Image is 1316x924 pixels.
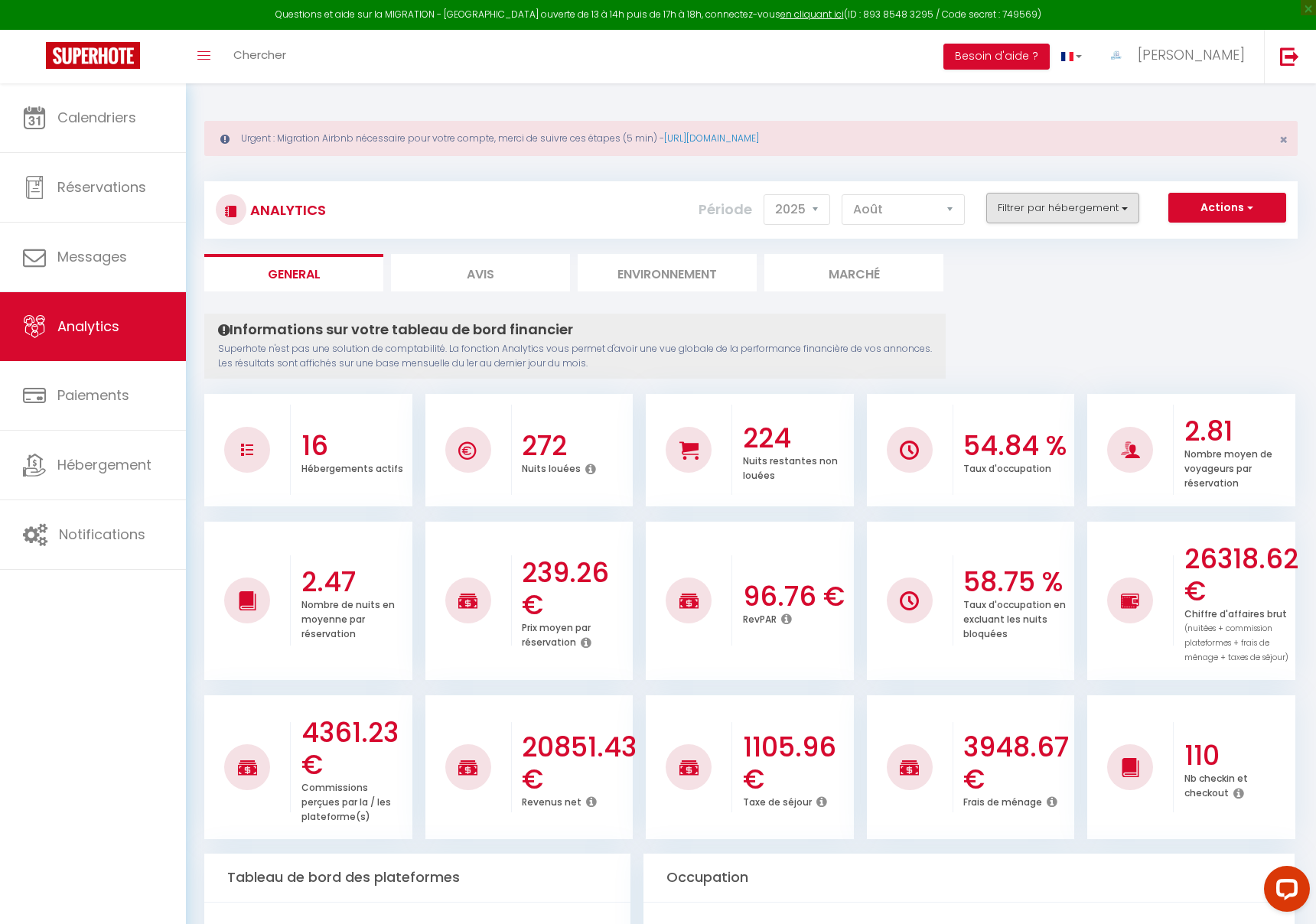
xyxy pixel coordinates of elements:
[943,44,1050,70] button: Besoin d'aide ?
[764,254,943,291] li: Marché
[46,42,140,69] img: Super Booking
[301,778,391,823] p: Commissions perçues par la / les plateforme(s)
[218,342,932,371] p: Superhote n'est pas une solution de comptabilité. La fonction Analytics vous permet d'avoir une v...
[301,566,409,598] h3: 2.47
[963,792,1042,808] p: Frais de ménage
[743,581,850,613] h3: 96.76 €
[1105,44,1128,67] img: ...
[963,595,1066,640] p: Taux d'occupation en excluant les nuits bloquées
[241,444,253,456] img: NO IMAGE
[743,422,850,454] h3: 224
[522,430,629,462] h3: 272
[664,132,759,145] a: [URL][DOMAIN_NAME]
[963,731,1070,795] h3: 3948.67 €
[1184,543,1292,607] h3: 26318.62 €
[59,525,145,544] span: Notifications
[301,430,409,462] h3: 16
[1121,591,1140,610] img: NO IMAGE
[1184,740,1292,772] h3: 110
[522,792,581,808] p: Revenus net
[743,792,812,808] p: Taxe de séjour
[1252,860,1316,924] iframe: LiveChat chat widget
[391,254,570,291] li: Avis
[57,108,136,127] span: Calendriers
[1138,45,1245,64] span: [PERSON_NAME]
[233,47,286,63] span: Chercher
[743,731,850,795] h3: 1105.96 €
[522,731,629,795] h3: 20851.43 €
[57,386,129,405] span: Paiements
[204,254,383,291] li: General
[246,193,326,227] h3: Analytics
[522,557,629,621] h3: 239.26 €
[204,854,630,902] div: Tableau de bord des plateformes
[1184,444,1272,490] p: Nombre moyen de voyageurs par réservation
[301,717,409,781] h3: 4361.23 €
[222,30,298,83] a: Chercher
[1184,604,1288,664] p: Chiffre d'affaires brut
[1279,130,1288,149] span: ×
[1279,133,1288,147] button: Close
[57,317,119,336] span: Analytics
[780,8,844,21] a: en cliquant ici
[1184,623,1288,663] span: (nuitées + commission plateformes + frais de ménage + taxes de séjour)
[963,430,1070,462] h3: 54.84 %
[986,193,1139,223] button: Filtrer par hébergement
[963,566,1070,598] h3: 58.75 %
[1280,47,1299,66] img: logout
[57,247,127,266] span: Messages
[743,451,838,482] p: Nuits restantes non louées
[643,854,1294,902] div: Occupation
[522,618,591,649] p: Prix moyen par réservation
[1184,769,1248,799] p: Nb checkin et checkout
[743,610,777,626] p: RevPAR
[522,459,581,475] p: Nuits louées
[1093,30,1264,83] a: ... [PERSON_NAME]
[57,177,146,197] span: Réservations
[57,455,151,474] span: Hébergement
[578,254,757,291] li: Environnement
[218,321,932,338] h4: Informations sur votre tableau de bord financier
[699,193,752,226] label: Période
[204,121,1298,156] div: Urgent : Migration Airbnb nécessaire pour votre compte, merci de suivre ces étapes (5 min) -
[1168,193,1286,223] button: Actions
[963,459,1051,475] p: Taux d'occupation
[301,459,403,475] p: Hébergements actifs
[301,595,395,640] p: Nombre de nuits en moyenne par réservation
[1184,415,1292,447] h3: 2.81
[900,591,919,610] img: NO IMAGE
